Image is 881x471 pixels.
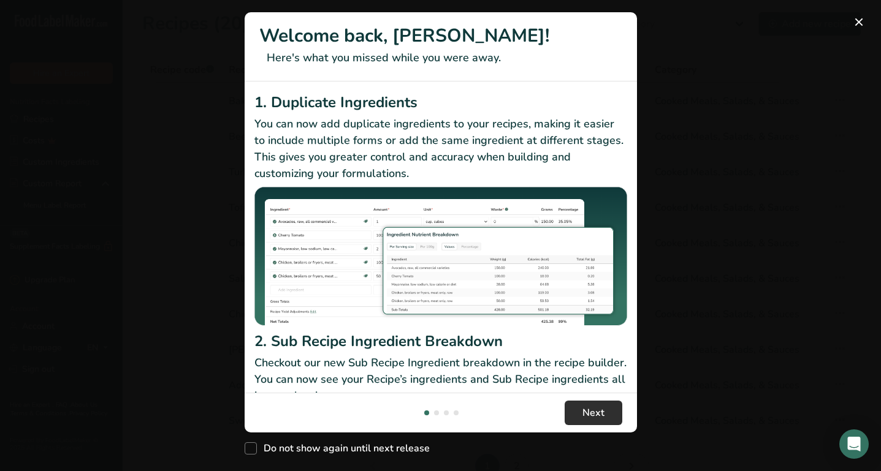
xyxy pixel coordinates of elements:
span: Next [582,405,604,420]
p: You can now add duplicate ingredients to your recipes, making it easier to include multiple forms... [254,116,627,182]
span: Do not show again until next release [257,442,430,454]
button: Next [565,401,622,425]
img: Duplicate Ingredients [254,187,627,326]
p: Checkout our new Sub Recipe Ingredient breakdown in the recipe builder. You can now see your Reci... [254,355,627,404]
h2: 1. Duplicate Ingredients [254,91,627,113]
h1: Welcome back, [PERSON_NAME]! [259,22,622,50]
div: Open Intercom Messenger [839,429,869,459]
p: Here's what you missed while you were away. [259,50,622,66]
h2: 2. Sub Recipe Ingredient Breakdown [254,330,627,352]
